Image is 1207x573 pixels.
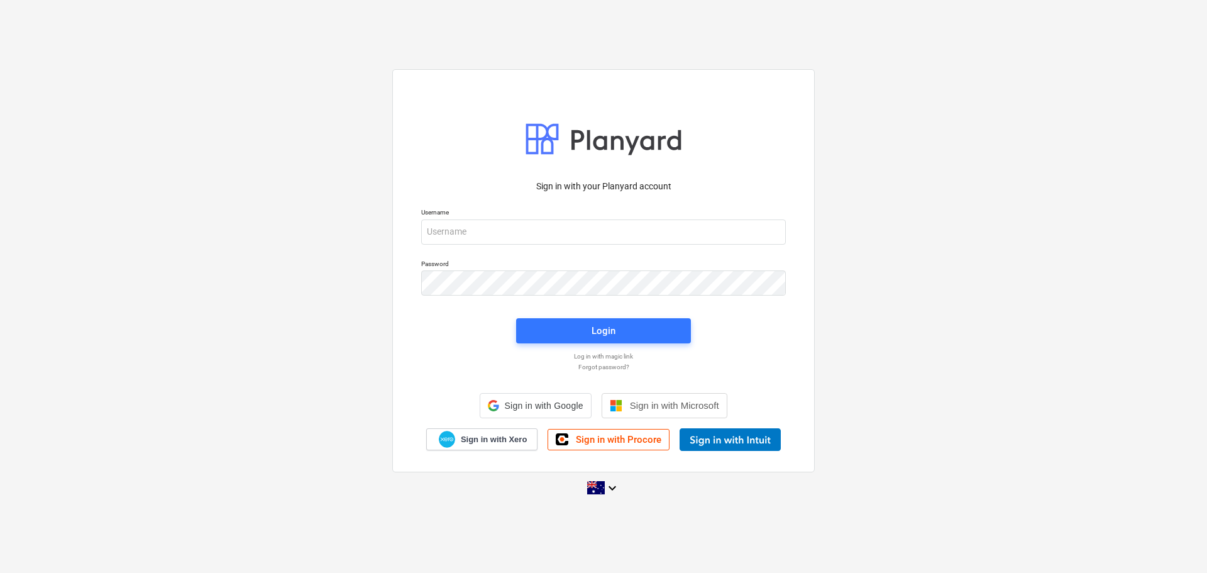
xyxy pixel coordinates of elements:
[630,400,719,411] span: Sign in with Microsoft
[548,429,670,450] a: Sign in with Procore
[504,401,583,411] span: Sign in with Google
[576,434,661,445] span: Sign in with Procore
[480,393,591,418] div: Sign in with Google
[421,260,786,270] p: Password
[421,220,786,245] input: Username
[516,318,691,343] button: Login
[421,180,786,193] p: Sign in with your Planyard account
[592,323,615,339] div: Login
[439,431,455,448] img: Xero logo
[421,208,786,219] p: Username
[415,352,792,360] a: Log in with magic link
[461,434,527,445] span: Sign in with Xero
[426,428,538,450] a: Sign in with Xero
[605,481,620,496] i: keyboard_arrow_down
[610,399,622,412] img: Microsoft logo
[415,363,792,371] a: Forgot password?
